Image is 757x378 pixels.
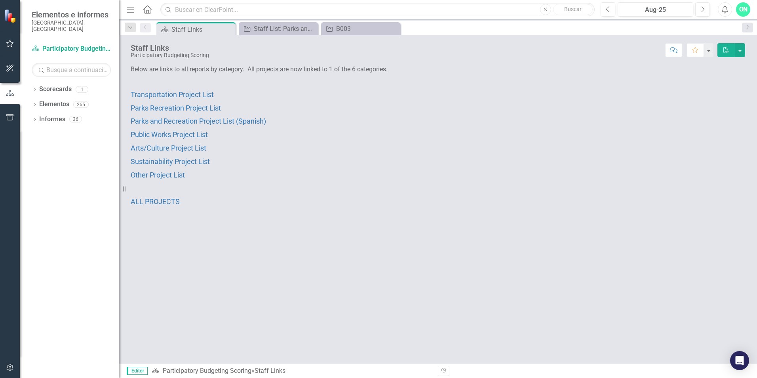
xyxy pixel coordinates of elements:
p: Below are links to all reports by category. All projects are now linked to 1 of the 6 categories. [131,65,745,76]
span: Sustainability Project List [131,157,210,166]
button: ON [736,2,750,17]
div: Staff Links [131,44,209,52]
span: Editor [127,367,148,375]
a: Parks and Recreation Project List (Spanish) [131,118,266,125]
div: » [152,367,432,376]
span: Parks Recreation Project List [131,104,221,112]
a: Staff List: Parks and Recreation (Spanish) [241,24,316,34]
a: Scorecards [39,85,72,94]
a: Public Works Project List [131,131,208,139]
div: Participatory Budgeting Scoring [131,52,209,58]
button: Buscar [553,4,593,15]
div: 265 [73,101,89,108]
span: Buscar [564,6,582,12]
a: Other Project List [131,172,185,179]
small: [GEOGRAPHIC_DATA], [GEOGRAPHIC_DATA] [32,19,111,32]
div: Staff Links [255,367,285,374]
div: B003 [336,24,398,34]
div: 1 [76,86,88,93]
a: Transportation Project List [131,91,214,99]
span: Transportation Project List [131,90,214,99]
button: Aug-25 [618,2,693,17]
a: Sustainability Project List [131,158,210,166]
a: Participatory Budgeting Scoring [163,367,251,374]
div: Aug-25 [620,5,690,15]
span: ALL PROJECTS [131,197,180,206]
span: Elementos e informes [32,10,111,19]
span: Parks and Recreation Project List (Spanish) [131,117,266,125]
div: Staff List: Parks and Recreation (Spanish) [254,24,316,34]
span: Arts/Culture Project List [131,144,206,152]
div: Staff Links [171,25,234,34]
a: Informes [39,115,65,124]
a: Elementos [39,100,69,109]
span: Other Project List [131,171,185,179]
a: Parks Recreation Project List [131,105,221,112]
div: Open Intercom Messenger [730,351,749,370]
a: Arts/Culture Project List [131,145,206,152]
img: ClearPoint Strategy [4,9,18,23]
a: Participatory Budgeting Scoring [32,44,111,53]
input: Buscar en ClearPoint... [160,3,595,17]
div: 36 [69,116,82,123]
a: ALL PROJECTS [131,198,180,206]
a: B003 [323,24,398,34]
input: Busque a continuación... [32,63,111,77]
span: Public Works Project List [131,130,208,139]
